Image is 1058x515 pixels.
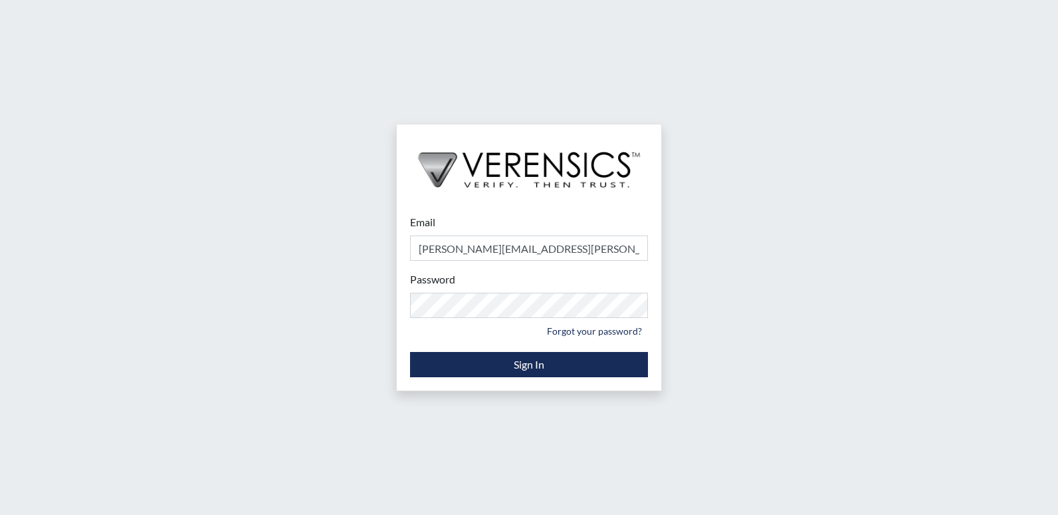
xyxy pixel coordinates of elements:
label: Password [410,271,455,287]
input: Email [410,236,648,261]
button: Sign In [410,352,648,377]
img: logo-wide-black.2aad4157.png [397,124,661,202]
label: Email [410,214,435,230]
a: Forgot your password? [541,321,648,341]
